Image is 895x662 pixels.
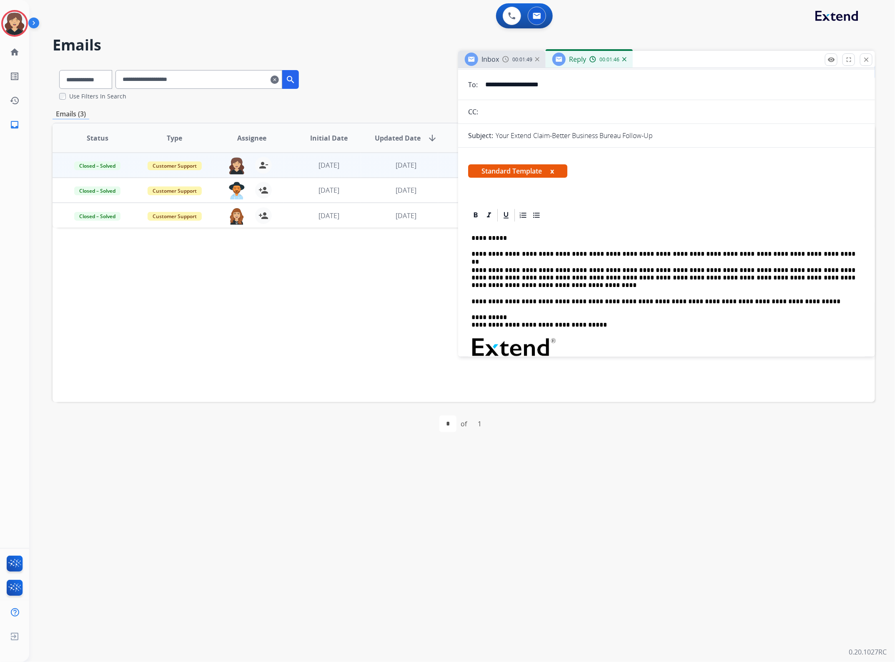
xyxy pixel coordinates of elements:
[468,107,478,117] p: CC:
[286,75,296,85] mat-icon: search
[69,92,126,101] label: Use Filters In Search
[167,133,182,143] span: Type
[396,186,416,195] span: [DATE]
[496,131,653,141] p: Your Extend Claim-Better Business Bureau Follow-Up
[375,133,421,143] span: Updated Date
[74,212,120,221] span: Closed – Solved
[53,109,89,119] p: Emails (3)
[396,211,416,220] span: [DATE]
[87,133,108,143] span: Status
[481,55,499,64] span: Inbox
[148,186,202,195] span: Customer Support
[512,56,532,63] span: 00:01:49
[845,56,852,63] mat-icon: fullscreen
[148,161,202,170] span: Customer Support
[569,55,586,64] span: Reply
[237,133,266,143] span: Assignee
[318,211,339,220] span: [DATE]
[468,80,478,90] p: To:
[53,37,875,53] h2: Emails
[228,207,245,225] img: agent-avatar
[468,131,493,141] p: Subject:
[10,96,20,106] mat-icon: history
[258,185,268,195] mat-icon: person_add
[468,164,567,178] span: Standard Template
[469,209,482,222] div: Bold
[530,209,543,222] div: Bullet List
[228,182,245,199] img: agent-avatar
[3,12,26,35] img: avatar
[427,133,437,143] mat-icon: arrow_downward
[318,161,339,170] span: [DATE]
[258,160,268,170] mat-icon: person_remove
[471,415,488,432] div: 1
[483,209,495,222] div: Italic
[310,133,348,143] span: Initial Date
[599,56,619,63] span: 00:01:46
[148,212,202,221] span: Customer Support
[10,71,20,81] mat-icon: list_alt
[550,166,554,176] button: x
[461,419,467,429] div: of
[228,157,245,174] img: agent-avatar
[500,209,512,222] div: Underline
[74,186,120,195] span: Closed – Solved
[862,56,870,63] mat-icon: close
[396,161,416,170] span: [DATE]
[318,186,339,195] span: [DATE]
[10,47,20,57] mat-icon: home
[849,647,887,657] p: 0.20.1027RC
[10,120,20,130] mat-icon: inbox
[74,161,120,170] span: Closed – Solved
[258,211,268,221] mat-icon: person_add
[517,209,529,222] div: Ordered List
[827,56,835,63] mat-icon: remove_red_eye
[271,75,279,85] mat-icon: clear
